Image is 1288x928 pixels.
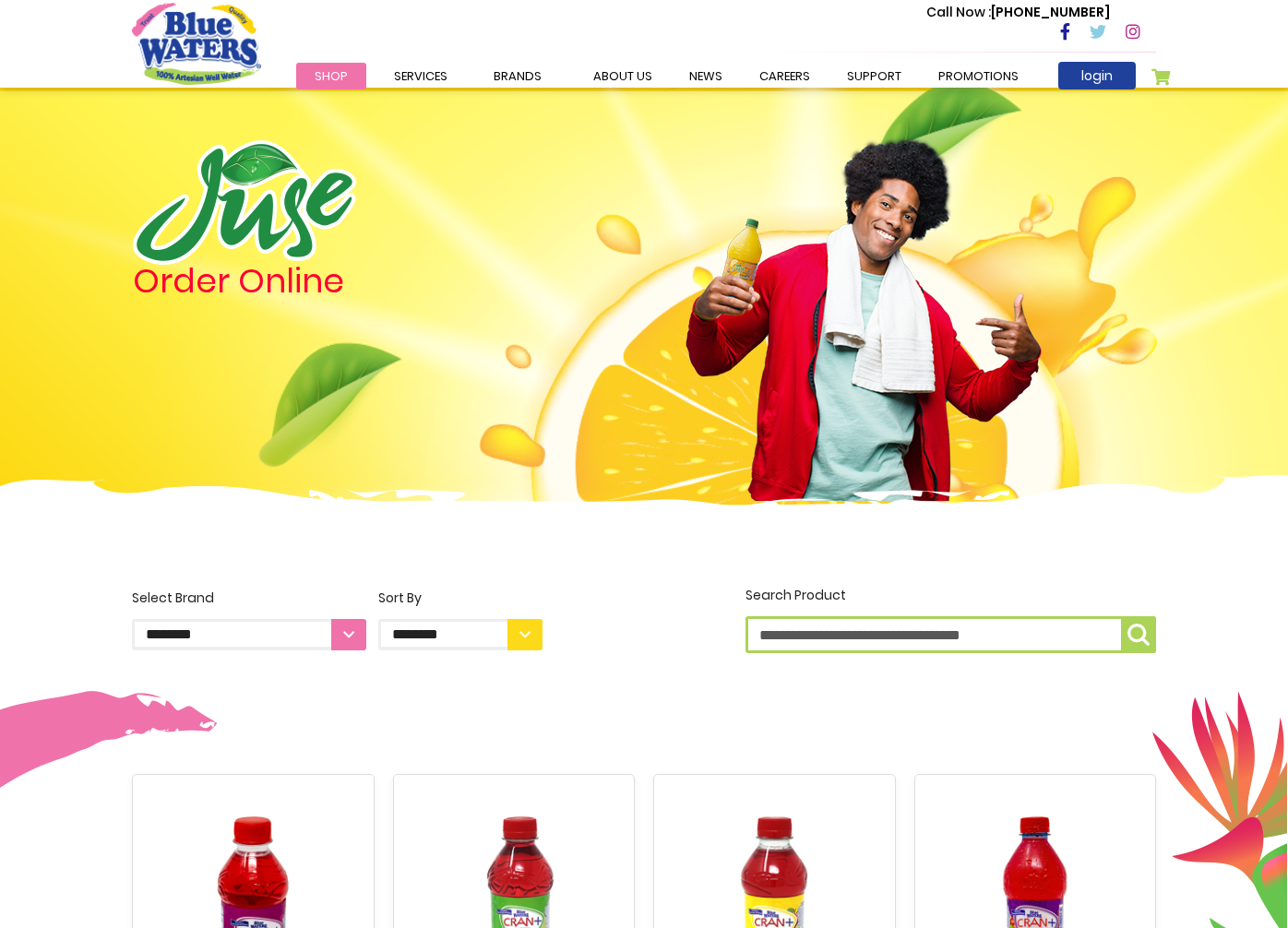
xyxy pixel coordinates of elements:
[1127,624,1150,646] img: search-icon.png
[132,589,366,650] label: Select Brand
[671,63,741,89] a: News
[133,140,356,265] img: logo
[745,616,1156,653] input: Search Product
[575,63,671,89] a: about us
[132,3,261,84] a: store logo
[1058,62,1136,89] a: login
[926,3,1110,22] p: [PHONE_NUMBER]
[315,67,348,85] span: Shop
[394,67,447,85] span: Services
[920,63,1037,89] a: Promotions
[829,63,920,89] a: support
[741,63,829,89] a: careers
[378,619,543,650] select: Sort By
[926,3,991,21] span: Call Now :
[684,106,1044,501] img: man.png
[132,619,366,650] select: Select Brand
[1121,616,1156,653] button: Search Product
[494,67,542,85] span: Brands
[745,586,1156,653] label: Search Product
[378,589,543,608] div: Sort By
[133,265,543,298] h4: Order Online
